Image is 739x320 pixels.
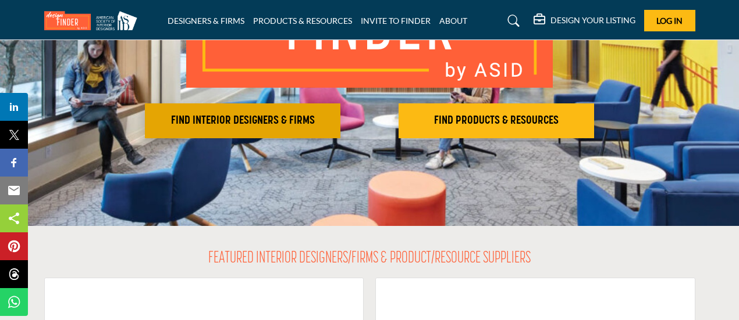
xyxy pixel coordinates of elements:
[145,103,340,138] button: FIND INTERIOR DESIGNERS & FIRMS
[361,16,431,26] a: INVITE TO FINDER
[656,16,683,26] span: Log In
[644,10,695,31] button: Log In
[253,16,352,26] a: PRODUCTS & RESOURCES
[496,12,527,30] a: Search
[534,14,635,28] div: DESIGN YOUR LISTING
[208,249,531,269] h2: FEATURED INTERIOR DESIGNERS/FIRMS & PRODUCT/RESOURCE SUPPLIERS
[168,16,244,26] a: DESIGNERS & FIRMS
[439,16,467,26] a: ABOUT
[44,11,143,30] img: Site Logo
[550,15,635,26] h5: DESIGN YOUR LISTING
[399,103,594,138] button: FIND PRODUCTS & RESOURCES
[402,114,591,128] h2: FIND PRODUCTS & RESOURCES
[148,114,337,128] h2: FIND INTERIOR DESIGNERS & FIRMS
